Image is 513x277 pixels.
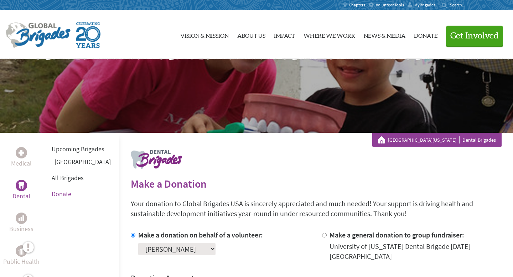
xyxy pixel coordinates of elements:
[52,145,104,153] a: Upcoming Brigades
[6,22,71,48] img: Global Brigades Logo
[16,213,27,224] div: Business
[12,191,30,201] p: Dental
[55,158,111,166] a: [GEOGRAPHIC_DATA]
[16,180,27,191] div: Dental
[131,177,502,190] h2: Make a Donation
[3,245,40,267] a: Public HealthPublic Health
[274,16,295,53] a: Impact
[9,224,33,234] p: Business
[450,2,470,7] input: Search...
[52,141,111,157] li: Upcoming Brigades
[378,136,496,143] div: Dental Brigades
[330,241,502,261] div: University of [US_STATE] Dental Brigade [DATE] [GEOGRAPHIC_DATA]
[52,157,111,170] li: Greece
[414,16,437,53] a: Donate
[52,186,111,202] li: Donate
[12,180,30,201] a: DentalDental
[330,230,464,239] label: Make a general donation to group fundraiser:
[52,190,71,198] a: Donate
[349,2,365,8] span: Chapters
[3,257,40,267] p: Public Health
[11,158,32,168] p: Medical
[388,136,460,143] a: [GEOGRAPHIC_DATA][US_STATE]
[19,150,24,156] img: Medical
[131,199,502,219] p: Your donation to Global Brigades USA is sincerely appreciated and much needed! Your support is dr...
[450,32,499,40] span: Get Involved
[237,16,265,53] a: About Us
[9,213,33,234] a: BusinessBusiness
[52,170,111,186] li: All Brigades
[446,26,503,46] button: Get Involved
[138,230,263,239] label: Make a donation on behalf of a volunteer:
[19,215,24,221] img: Business
[19,247,24,255] img: Public Health
[131,150,182,169] img: logo-dental.png
[364,16,405,53] a: News & Media
[180,16,229,53] a: Vision & Mission
[414,2,435,8] span: MyBrigades
[16,147,27,158] div: Medical
[52,174,84,182] a: All Brigades
[11,147,32,168] a: MedicalMedical
[19,182,24,189] img: Dental
[16,245,27,257] div: Public Health
[376,2,404,8] span: Volunteer Tools
[304,16,355,53] a: Where We Work
[76,22,100,48] img: Global Brigades Celebrating 20 Years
